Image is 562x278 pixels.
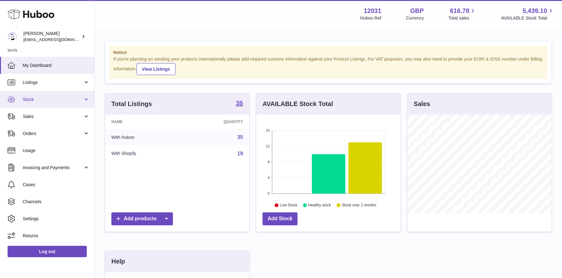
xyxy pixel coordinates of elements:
[342,203,376,207] text: Stock over 2 months
[111,100,152,108] h3: Total Listings
[23,114,83,120] span: Sales
[23,148,90,154] span: Usage
[8,246,87,257] a: Log out
[237,134,243,140] a: 35
[236,100,243,108] a: 35
[137,63,175,75] a: View Listings
[266,128,269,132] text: 16
[23,165,83,171] span: Invoicing and Payments
[23,182,90,188] span: Cases
[23,199,90,205] span: Channels
[501,15,554,21] span: AVAILABLE Stock Total
[268,192,269,195] text: 0
[23,233,90,239] span: Returns
[23,216,90,222] span: Settings
[113,50,543,56] strong: Notice
[237,151,243,156] a: 19
[23,62,90,68] span: My Dashboard
[410,7,424,15] strong: GBP
[360,15,382,21] div: Huboo Ref
[266,144,269,148] text: 12
[263,212,298,225] a: Add Stock
[23,131,83,137] span: Orders
[23,80,83,86] span: Listings
[406,15,424,21] div: Currency
[268,160,269,164] text: 8
[113,56,543,75] div: If you're planning on sending your products internationally please add required customs informati...
[105,145,183,162] td: With Shopify
[105,129,183,145] td: With Huboo
[23,97,83,103] span: Stock
[280,203,298,207] text: Low Stock
[263,100,333,108] h3: AVAILABLE Stock Total
[8,32,17,41] img: admin@makewellforyou.com
[183,115,249,129] th: Quantity
[448,15,476,21] span: Total sales
[105,115,183,129] th: Name
[111,212,173,225] a: Add products
[23,37,93,42] span: [EMAIL_ADDRESS][DOMAIN_NAME]
[23,31,80,43] div: [PERSON_NAME]
[414,100,430,108] h3: Sales
[364,7,382,15] strong: 12031
[450,7,469,15] span: 616.78
[308,203,331,207] text: Healthy stock
[501,7,554,21] a: 5,439.10 AVAILABLE Stock Total
[111,257,125,266] h3: Help
[236,100,243,106] strong: 35
[268,176,269,180] text: 4
[523,7,547,15] span: 5,439.10
[448,7,476,21] a: 616.78 Total sales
